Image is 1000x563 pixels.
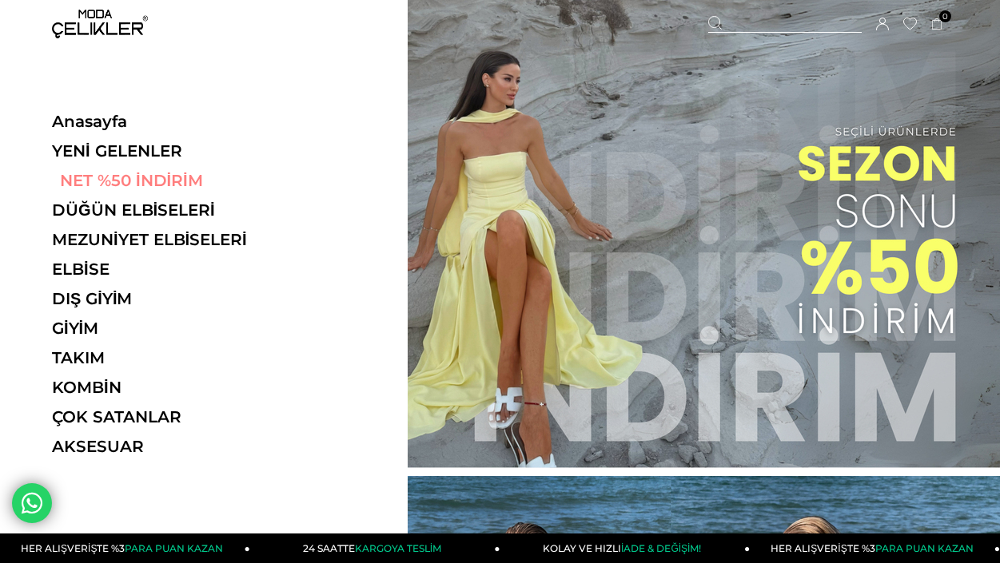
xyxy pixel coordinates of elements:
a: ÇOK SATANLAR [52,407,272,426]
a: YENİ GELENLER [52,141,272,161]
a: DIŞ GİYİM [52,289,272,308]
a: TAKIM [52,348,272,367]
a: KOLAY VE HIZLIİADE & DEĞİŞİM! [500,533,751,563]
span: 0 [939,10,951,22]
a: GİYİM [52,319,272,338]
a: KOMBİN [52,378,272,397]
img: logo [52,10,148,38]
a: DÜĞÜN ELBİSELERİ [52,200,272,220]
span: PARA PUAN KAZAN [875,542,974,554]
a: MEZUNİYET ELBİSELERİ [52,230,272,249]
span: PARA PUAN KAZAN [125,542,223,554]
a: HER ALIŞVERİŞTE %3PARA PUAN KAZAN [750,533,1000,563]
a: AKSESUAR [52,437,272,456]
a: 24 SAATTEKARGOYA TESLİM [250,533,500,563]
a: 0 [931,18,943,30]
span: KARGOYA TESLİM [355,542,441,554]
a: Anasayfa [52,112,272,131]
a: NET %50 İNDİRİM [52,171,272,190]
span: İADE & DEĞİŞİM! [621,542,701,554]
a: ELBİSE [52,260,272,279]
